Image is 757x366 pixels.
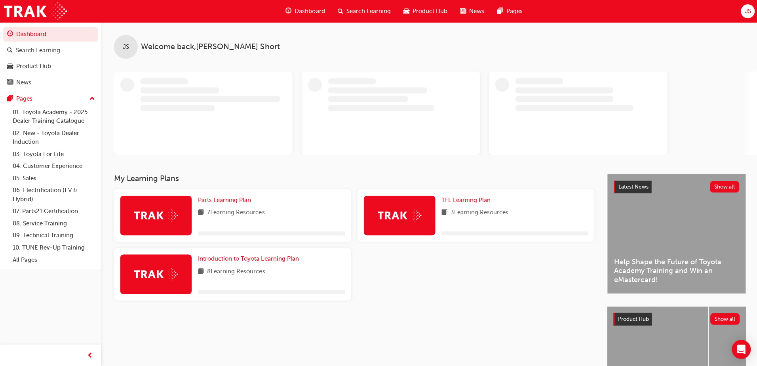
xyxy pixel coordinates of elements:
span: up-icon [89,93,95,104]
span: Welcome back , [PERSON_NAME] Short [141,42,279,51]
span: prev-icon [87,350,93,360]
a: 01. Toyota Academy - 2025 Dealer Training Catalogue [10,106,98,127]
span: car-icon [7,63,13,70]
span: guage-icon [7,31,13,38]
div: News [16,78,31,87]
span: Pages [505,7,521,16]
a: 09. Technical Training [10,229,98,241]
span: book-icon [441,208,447,217]
a: Introduction to Toyota Learning Plan [198,254,301,263]
div: Product Hub [16,62,51,71]
span: book-icon [198,208,204,217]
a: All Pages [10,253,98,265]
a: 02. New - Toyota Dealer Induction [10,127,98,148]
span: Product Hub [412,7,447,16]
span: Latest News [617,183,647,190]
button: DashboardSearch LearningProduct HubNews [3,25,98,91]
a: guage-iconDashboard [279,3,331,19]
span: search-icon [7,47,13,54]
img: Trak [4,2,67,20]
a: 03. Toyota For Life [10,148,98,160]
button: JS [739,4,753,18]
a: 10. TUNE Rev-Up Training [10,241,98,254]
span: Parts Learning Plan [198,196,251,203]
a: Dashboard [3,27,98,42]
span: News [468,7,483,16]
a: 05. Sales [10,172,98,184]
button: Show all [709,313,738,324]
div: Search Learning [16,46,60,55]
span: car-icon [403,6,409,16]
a: Latest NewsShow all [612,180,738,193]
span: Search Learning [346,7,390,16]
button: Show all [708,181,738,192]
span: news-icon [7,79,13,86]
img: Trak [134,267,177,280]
span: JS [743,7,749,16]
span: 7 Learning Resources [207,208,264,217]
span: Product Hub [616,315,647,322]
a: 07. Parts21 Certification [10,205,98,217]
a: 08. Service Training [10,217,98,229]
a: Product Hub [3,59,98,74]
a: Latest NewsShow allHelp Shape the Future of Toyota Academy Training and Win an eMastercard! [606,173,744,293]
span: Help Shape the Future of Toyota Academy Training and Win an eMastercard! [612,257,738,284]
button: Pages [3,91,98,106]
span: 8 Learning Resources [207,266,264,276]
span: TFL Learning Plan [441,196,490,203]
span: search-icon [337,6,342,16]
h3: My Learning Plans [114,173,593,183]
div: Pages [16,94,32,103]
a: pages-iconPages [490,3,528,19]
a: Parts Learning Plan [198,195,254,204]
img: Trak [134,209,177,221]
a: TFL Learning Plan [441,195,493,204]
a: car-iconProduct Hub [396,3,453,19]
span: Introduction to Toyota Learning Plan [198,255,298,262]
span: pages-icon [496,6,502,16]
a: Product HubShow all [612,312,738,325]
span: pages-icon [7,95,13,102]
a: search-iconSearch Learning [331,3,396,19]
a: 04. Customer Experience [10,160,98,172]
span: 3 Learning Resources [450,208,508,217]
a: Search Learning [3,43,98,58]
img: Trak [377,209,420,221]
a: News [3,75,98,90]
span: JS [122,42,129,51]
a: 06. Electrification (EV & Hybrid) [10,184,98,205]
span: Dashboard [294,7,324,16]
span: guage-icon [285,6,291,16]
a: news-iconNews [453,3,490,19]
span: news-icon [459,6,465,16]
div: Open Intercom Messenger [730,339,749,358]
span: book-icon [198,266,204,276]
